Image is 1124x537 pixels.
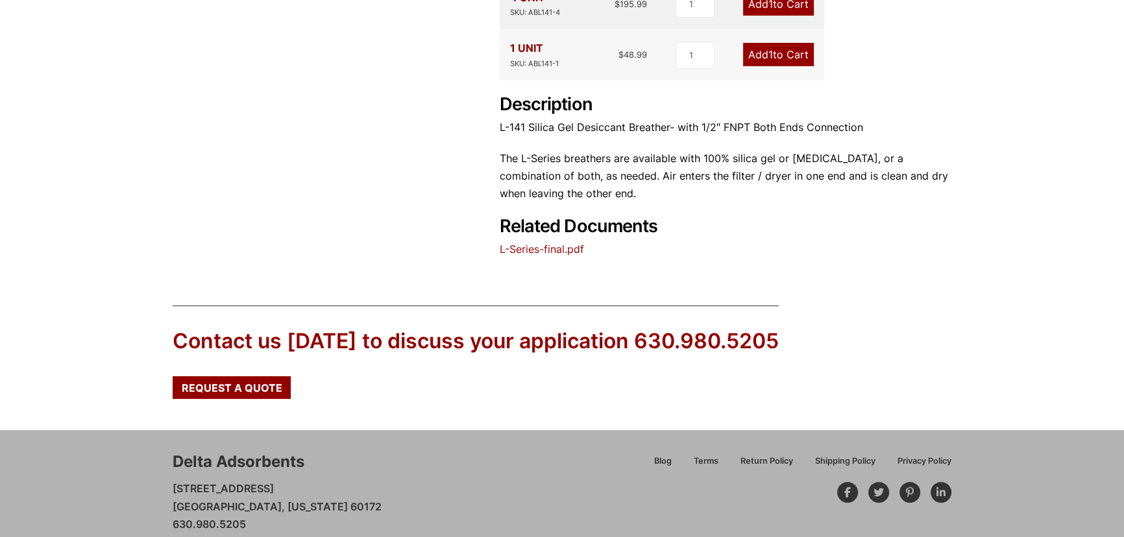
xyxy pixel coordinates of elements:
[510,6,560,19] div: SKU: ABL141-4
[694,457,718,466] span: Terms
[804,454,886,477] a: Shipping Policy
[618,49,624,60] span: $
[510,40,559,69] div: 1 UNIT
[768,48,773,61] span: 1
[182,383,282,393] span: Request a Quote
[898,457,951,466] span: Privacy Policy
[729,454,804,477] a: Return Policy
[886,454,951,477] a: Privacy Policy
[683,454,729,477] a: Terms
[500,94,951,115] h2: Description
[643,454,683,477] a: Blog
[743,43,814,66] a: Add1to Cart
[500,119,951,136] p: L-141 Silica Gel Desiccant Breather- with 1/2″ FNPT Both Ends Connection
[815,457,875,466] span: Shipping Policy
[500,243,584,256] a: L-Series-final.pdf
[500,150,951,203] p: The L-Series breathers are available with 100% silica gel or [MEDICAL_DATA], or a combination of ...
[173,451,304,473] div: Delta Adsorbents
[654,457,672,466] span: Blog
[618,49,647,60] bdi: 48.99
[740,457,793,466] span: Return Policy
[173,327,779,356] div: Contact us [DATE] to discuss your application 630.980.5205
[173,376,291,398] a: Request a Quote
[510,58,559,70] div: SKU: ABL141-1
